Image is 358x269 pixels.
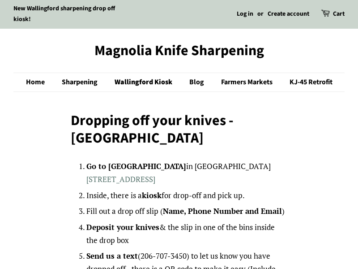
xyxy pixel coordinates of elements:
[86,174,155,184] a: [STREET_ADDRESS]
[13,42,345,59] a: Magnolia Knife Sharpening
[333,9,345,20] a: Cart
[183,73,213,91] a: Blog
[86,161,186,171] strong: Go to [GEOGRAPHIC_DATA]
[268,9,309,18] a: Create account
[55,73,107,91] a: Sharpening
[13,4,115,24] a: New Wallingford sharpening drop off kiosk!
[86,160,287,186] li: in [GEOGRAPHIC_DATA]
[108,73,181,91] a: Wallingford Kiosk
[283,73,332,91] a: KJ-45 Retrofit
[86,222,159,232] strong: Deposit your knives
[163,206,282,216] strong: Name, Phone Number and Email
[26,73,54,91] a: Home
[142,190,162,200] strong: kiosk
[86,189,287,202] li: Inside, there is a for drop-off and pick up.
[71,112,287,147] h1: Dropping off your knives - [GEOGRAPHIC_DATA]
[257,9,264,20] li: or
[86,205,287,218] li: Fill out a drop off slip ( )
[86,221,287,247] li: & the slip in one of the bins inside the drop box
[237,9,253,18] a: Log in
[86,251,138,261] strong: Send us a text
[214,73,281,91] a: Farmers Markets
